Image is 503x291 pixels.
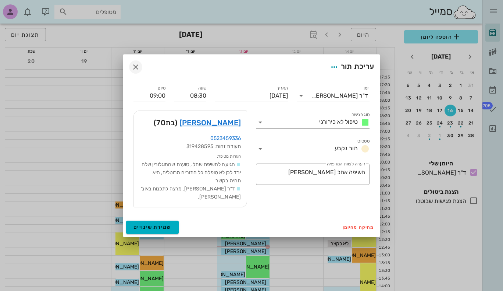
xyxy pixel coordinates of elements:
[312,92,368,99] div: ד"ר [PERSON_NAME]
[156,118,165,127] span: 70
[140,186,241,200] span: ד"ר [PERSON_NAME]. מרצה לתכנות באונ' [PERSON_NAME].
[352,112,370,118] label: סוג פגישה
[340,222,377,232] button: מחיקה מהיומן
[140,161,241,184] span: הגיעה לחשיפת שתל , טוענת שהמוגלובין שלה ירד לכן לא טופלה כל התורים מבוטלים, היא תהיה בקשר
[277,85,288,91] label: תאריך
[256,143,370,155] div: סטטוסתור נקבע
[158,85,165,91] label: סיום
[210,135,241,141] a: 0523459336
[319,118,358,125] span: טיפול לא כירורגי
[335,145,358,152] span: תור נקבע
[328,60,374,74] div: עריכת תור
[154,117,178,129] span: (בת )
[343,225,374,230] span: מחיקה מהיומן
[179,117,241,129] a: [PERSON_NAME]
[364,85,370,91] label: יומן
[140,143,241,151] div: תעודת זהות: 319428595
[327,161,365,167] label: הערה לצוות המרפאה
[217,154,241,159] small: הערות מטופל:
[198,85,207,91] label: שעה
[126,221,179,234] button: שמירת שינויים
[357,139,370,144] label: סטטוס
[133,224,171,230] span: שמירת שינויים
[256,116,370,128] div: סוג פגישהטיפול לא כירורגי
[297,90,370,102] div: יומןד"ר [PERSON_NAME]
